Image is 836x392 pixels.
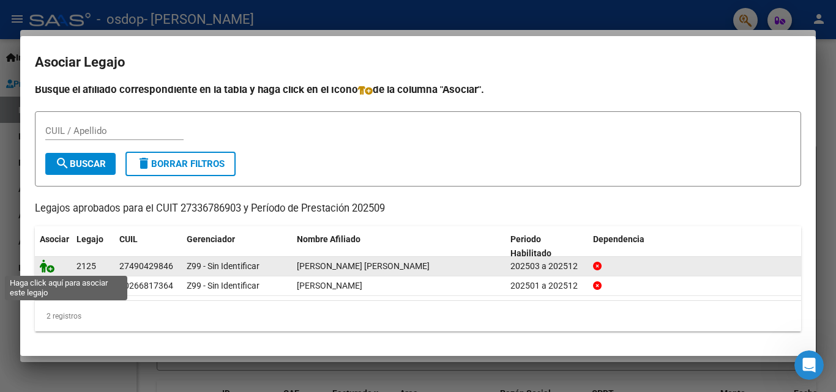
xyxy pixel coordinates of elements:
span: Nombre Afiliado [297,234,360,244]
datatable-header-cell: Gerenciador [182,226,292,267]
span: Periodo Habilitado [510,234,551,258]
datatable-header-cell: CUIL [114,226,182,267]
button: Buscar [45,153,116,175]
span: 2125 [77,261,96,271]
h4: Busque el afiliado correspondiente en la tabla y haga click en el ícono de la columna "Asociar". [35,81,801,97]
span: Z99 - Sin Identificar [187,261,259,271]
div: 202503 a 202512 [510,259,583,273]
mat-icon: delete [136,156,151,171]
span: Dependencia [593,234,644,244]
span: Gerenciador [187,234,235,244]
span: Borrar Filtros [136,158,225,169]
span: 1375 [77,281,96,290]
span: Legajo [77,234,103,244]
div: 2 registros [35,301,801,331]
button: Borrar Filtros [125,152,236,176]
div: 27490429846 [119,259,173,273]
mat-icon: search [55,156,70,171]
div: 20266817364 [119,279,173,293]
datatable-header-cell: Nombre Afiliado [292,226,506,267]
span: Z99 - Sin Identificar [187,281,259,290]
h2: Asociar Legajo [35,51,801,74]
span: BARBIERI NURIA MARIA [297,261,430,271]
span: Asociar [40,234,69,244]
iframe: Intercom live chat [794,350,824,380]
span: Buscar [55,158,106,169]
datatable-header-cell: Periodo Habilitado [506,226,588,267]
span: SANCHEZ EMILIANO ANDRES [297,281,362,290]
datatable-header-cell: Asociar [35,226,72,267]
span: CUIL [119,234,138,244]
div: 202501 a 202512 [510,279,583,293]
datatable-header-cell: Legajo [72,226,114,267]
p: Legajos aprobados para el CUIT 27336786903 y Período de Prestación 202509 [35,201,801,216]
datatable-header-cell: Dependencia [588,226,802,267]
